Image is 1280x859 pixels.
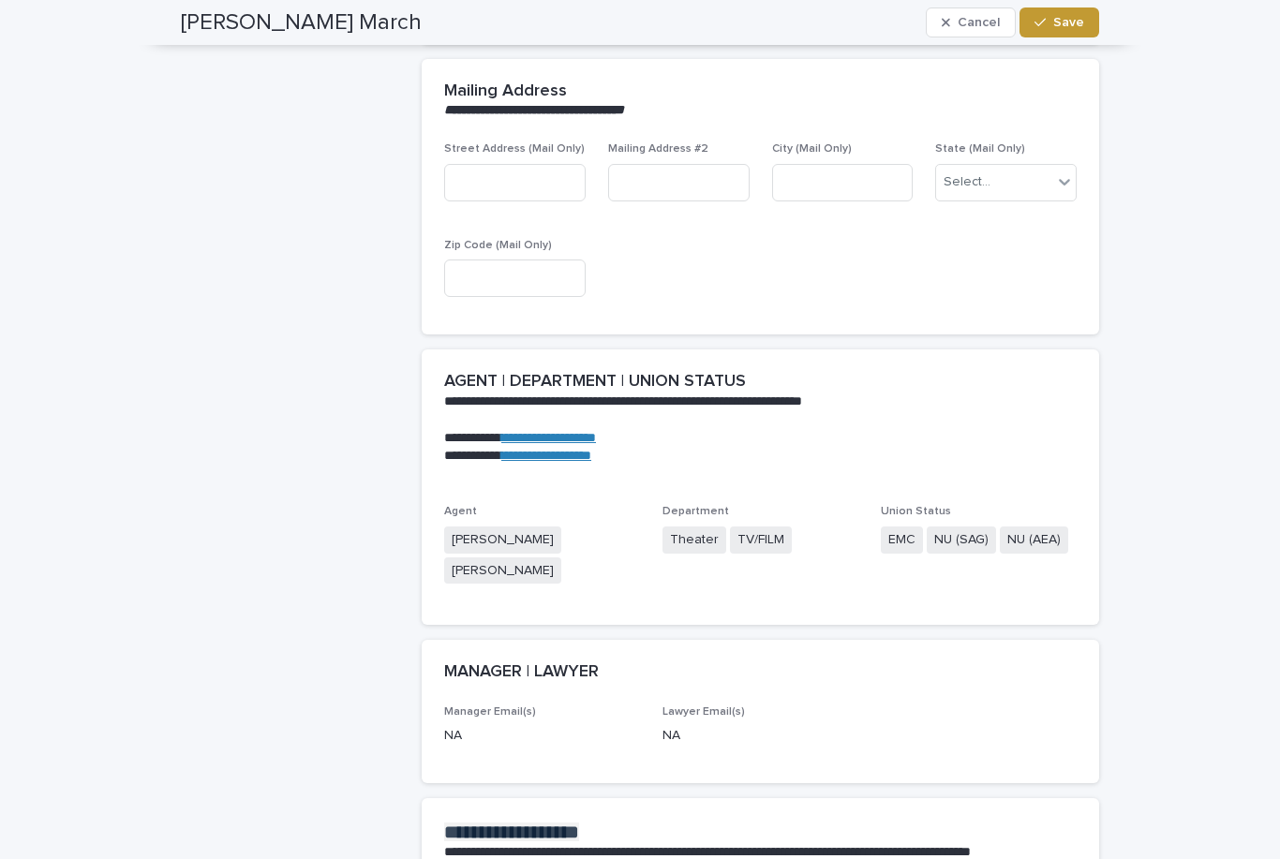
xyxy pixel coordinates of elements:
[662,726,858,746] p: NA
[444,526,561,554] span: [PERSON_NAME]
[1000,526,1068,554] span: NU (AEA)
[444,372,746,392] h2: AGENT | DEPARTMENT | UNION STATUS
[181,9,422,37] h2: [PERSON_NAME] March
[444,240,552,251] span: Zip Code (Mail Only)
[1020,7,1099,37] button: Save
[444,662,599,683] h2: MANAGER | LAWYER
[730,526,792,554] span: TV/FILM
[881,526,923,554] span: EMC
[608,143,708,155] span: Mailing Address #2
[444,706,536,718] span: Manager Email(s)
[944,172,990,192] div: Select...
[881,506,951,517] span: Union Status
[444,506,477,517] span: Agent
[958,16,1000,29] span: Cancel
[662,506,729,517] span: Department
[662,526,726,554] span: Theater
[444,143,585,155] span: Street Address (Mail Only)
[662,706,745,718] span: Lawyer Email(s)
[927,526,996,554] span: NU (SAG)
[444,726,640,746] p: NA
[935,143,1025,155] span: State (Mail Only)
[444,557,561,585] span: [PERSON_NAME]
[772,143,852,155] span: City (Mail Only)
[926,7,1016,37] button: Cancel
[1053,16,1084,29] span: Save
[444,81,567,102] h2: Mailing Address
